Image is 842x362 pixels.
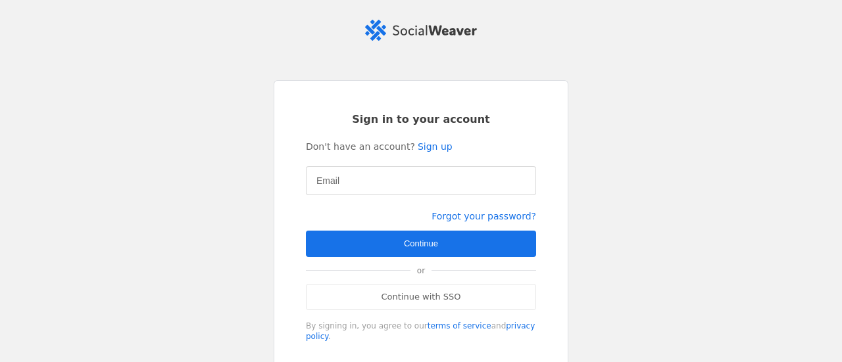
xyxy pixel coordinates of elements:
[306,140,415,153] span: Don't have an account?
[306,321,535,341] a: privacy policy
[306,231,536,257] button: Continue
[410,258,432,284] span: or
[428,321,491,330] a: terms of service
[418,140,453,153] a: Sign up
[432,211,536,221] a: Forgot your password?
[306,321,536,342] div: By signing in, you agree to our and .
[316,173,339,189] mat-label: Email
[404,237,438,250] span: Continue
[352,112,490,127] span: Sign in to your account
[316,173,526,189] input: Email
[306,284,536,310] a: Continue with SSO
